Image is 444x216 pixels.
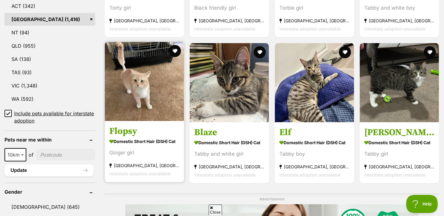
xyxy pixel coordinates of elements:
[406,195,438,213] iframe: Help Scout Beacon - Open
[279,163,349,171] strong: [GEOGRAPHIC_DATA], [GEOGRAPHIC_DATA]
[364,150,434,158] div: Tabby girl
[5,66,95,79] a: TAS (93)
[364,127,434,138] h3: [PERSON_NAME]
[109,161,179,170] strong: [GEOGRAPHIC_DATA], [GEOGRAPHIC_DATA]
[360,43,439,122] img: Taylor - Domestic Short Hair (DSH) Cat
[169,45,181,57] button: favourite
[5,79,95,92] a: VIC (1,348)
[190,122,269,183] a: Blaze Domestic Short Hair (DSH) Cat Tabby and white girl [GEOGRAPHIC_DATA], [GEOGRAPHIC_DATA] Int...
[279,17,349,25] strong: [GEOGRAPHIC_DATA], [GEOGRAPHIC_DATA]
[279,138,349,147] strong: Domestic Short Hair (DSH) Cat
[424,46,436,58] button: favourite
[109,125,179,137] h3: Flopsy
[339,46,351,58] button: favourite
[5,13,95,26] a: [GEOGRAPHIC_DATA] (1,416)
[5,164,94,176] button: Update
[279,172,341,177] span: Interstate adoption unavailable
[109,137,179,146] strong: Domestic Short Hair (DSH) Cat
[105,42,184,121] img: Flopsy - Domestic Short Hair (DSH) Cat
[5,110,95,124] a: Include pets available for interstate adoption
[279,26,341,31] span: Interstate adoption unavailable
[279,150,349,158] div: Tabby boy
[364,4,434,12] div: Tabby and white boy
[254,46,266,58] button: favourite
[14,110,95,124] span: Include pets available for interstate adoption
[194,127,264,138] h3: Blaze
[5,151,26,159] span: 10km
[360,122,439,183] a: [PERSON_NAME] Domestic Short Hair (DSH) Cat Tabby girl [GEOGRAPHIC_DATA], [GEOGRAPHIC_DATA] Inter...
[194,17,264,25] strong: [GEOGRAPHIC_DATA], [GEOGRAPHIC_DATA]
[275,43,354,122] img: Elf - Domestic Short Hair (DSH) Cat
[209,205,222,215] span: Close
[5,201,95,213] a: [DEMOGRAPHIC_DATA] (645)
[194,138,264,147] strong: Domestic Short Hair (DSH) Cat
[364,17,434,25] strong: [GEOGRAPHIC_DATA], [GEOGRAPHIC_DATA]
[29,151,34,158] span: of
[364,163,434,171] strong: [GEOGRAPHIC_DATA], [GEOGRAPHIC_DATA]
[5,93,95,105] a: WA (592)
[279,4,349,12] div: Torbie girl
[275,122,354,183] a: Elf Domestic Short Hair (DSH) Cat Tabby boy [GEOGRAPHIC_DATA], [GEOGRAPHIC_DATA] Interstate adopt...
[279,127,349,138] h3: Elf
[5,137,95,142] header: Pets near me within
[5,148,26,161] span: 10km
[5,40,95,52] a: QLD (955)
[194,4,264,12] div: Black friendly girl
[109,149,179,157] div: Ginger girl
[109,4,179,12] div: Torty girl
[5,189,95,195] header: Gender
[109,171,171,176] span: Interstate adoption unavailable
[364,138,434,147] strong: Domestic Short Hair (DSH) Cat
[36,149,95,160] input: postcode
[194,26,256,31] span: Interstate adoption unavailable
[109,17,179,25] strong: [GEOGRAPHIC_DATA], [GEOGRAPHIC_DATA]
[364,26,426,31] span: Interstate adoption unavailable
[194,172,256,177] span: Interstate adoption unavailable
[190,43,269,122] img: Blaze - Domestic Short Hair (DSH) Cat
[109,26,171,31] span: Interstate adoption unavailable
[5,26,95,39] a: NT (94)
[364,172,426,177] span: Interstate adoption unavailable
[194,163,264,171] strong: [GEOGRAPHIC_DATA], [GEOGRAPHIC_DATA]
[105,121,184,182] a: Flopsy Domestic Short Hair (DSH) Cat Ginger girl [GEOGRAPHIC_DATA], [GEOGRAPHIC_DATA] Interstate ...
[194,150,264,158] div: Tabby and white girl
[5,53,95,65] a: SA (138)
